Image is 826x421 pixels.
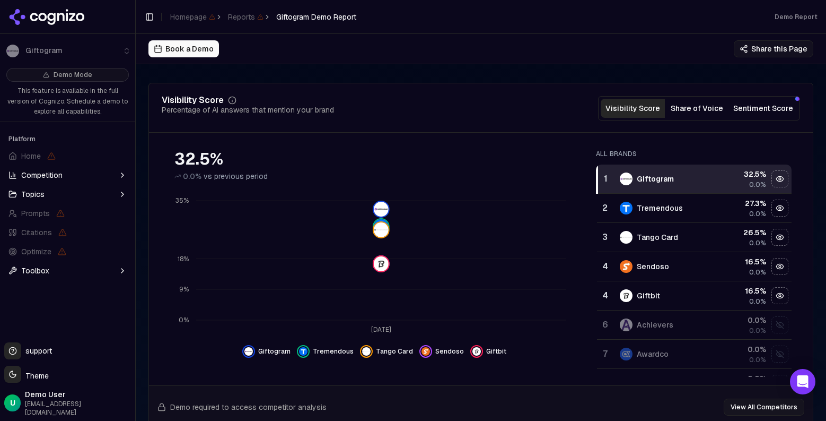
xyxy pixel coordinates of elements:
[228,12,263,22] span: Reports
[749,181,766,189] span: 0.0%
[749,327,766,335] span: 0.0%
[162,96,224,105] div: Visibility Score
[148,40,219,57] button: Book a Demo
[597,222,792,252] tr: 3tango cardTango Card26.5%0.0%Hide tango card data
[620,319,632,331] img: achievers
[178,254,189,263] tspan: 18%
[716,315,766,325] div: 0.0 %
[21,170,63,181] span: Competition
[4,186,131,203] button: Topics
[242,345,291,358] button: Hide giftogram data
[749,356,766,364] span: 0.0%
[601,202,610,214] div: 2
[637,261,669,272] div: Sendoso
[175,196,189,205] tspan: 35%
[597,281,792,310] tr: 4giftbitGiftbit16.5%0.0%Hide giftbit data
[775,13,818,21] div: Demo Report
[771,287,788,304] button: Hide giftbit data
[790,369,815,394] div: Open Intercom Messenger
[21,265,49,276] span: Toolbox
[637,174,674,184] div: Giftogram
[749,210,766,218] span: 0.0%
[716,286,766,296] div: 16.5 %
[620,202,632,214] img: tremendous
[601,231,610,244] div: 3
[470,345,506,358] button: Hide giftbit data
[637,320,673,330] div: Achievers
[297,345,354,358] button: Hide tremendous data
[371,325,391,334] tspan: [DATE]
[486,347,506,356] span: Giftbit
[601,289,610,302] div: 4
[597,193,792,222] tr: 2tremendousTremendous27.3%0.0%Hide tremendous data
[170,12,356,22] nav: breadcrumb
[601,260,610,273] div: 4
[21,346,52,356] span: support
[771,375,788,392] button: Show blackhawk network data
[749,239,766,247] span: 0.0%
[10,398,15,408] span: U
[4,262,131,279] button: Toolbox
[637,290,660,301] div: Giftbit
[162,105,334,115] div: Percentage of AI answers that mention your brand
[597,339,792,368] tr: 7awardcoAwardco0.0%0.0%Show awardco data
[602,173,610,185] div: 1
[771,200,788,217] button: Hide tremendous data
[54,71,92,79] span: Demo Mode
[601,99,665,118] button: Visibility Score
[771,346,788,363] button: Show awardco data
[724,399,804,416] button: View All Competitors
[620,260,632,273] img: sendoso
[596,150,792,158] div: All Brands
[362,347,371,356] img: tango card
[620,173,632,185] img: giftogram
[376,347,413,356] span: Tango Card
[21,151,41,161] span: Home
[771,229,788,246] button: Hide tango card data
[419,345,464,358] button: Hide sendoso data
[258,347,291,356] span: Giftogram
[597,165,792,194] tr: 1giftogramGiftogram32.5%0.0%Hide giftogram data
[179,285,189,294] tspan: 9%
[21,208,50,219] span: Prompts
[637,203,683,213] div: Tremendous
[665,99,729,118] button: Share of Voice
[21,246,51,257] span: Optimize
[716,227,766,238] div: 26.5 %
[25,400,131,417] span: [EMAIL_ADDRESS][DOMAIN_NAME]
[716,256,766,267] div: 16.5 %
[374,219,389,234] img: tremendous
[170,12,215,22] span: Homepage
[21,371,49,381] span: Theme
[244,347,253,356] img: giftogram
[620,289,632,302] img: giftbit
[716,373,766,384] div: 0.0 %
[749,268,766,277] span: 0.0%
[597,310,792,339] tr: 6achieversAchievers0.0%0.0%Show achievers data
[771,316,788,333] button: Show achievers data
[360,345,413,358] button: Hide tango card data
[374,222,389,237] img: tango card
[601,319,610,331] div: 6
[183,171,201,182] span: 0.0%
[620,231,632,244] img: tango card
[771,258,788,275] button: Hide sendoso data
[174,150,575,169] div: 32.5%
[204,171,268,182] span: vs previous period
[749,297,766,306] span: 0.0%
[4,167,131,184] button: Competition
[6,86,129,117] p: This feature is available in the full version of Cognizo. Schedule a demo to explore all capabili...
[21,189,45,200] span: Topics
[734,40,813,57] button: Share this Page
[597,252,792,281] tr: 4sendosoSendoso16.5%0.0%Hide sendoso data
[620,348,632,360] img: awardco
[276,12,356,22] span: Giftogram Demo Report
[421,347,430,356] img: sendoso
[25,389,131,400] span: Demo User
[4,131,131,148] div: Platform
[771,170,788,187] button: Hide giftogram data
[637,349,669,359] div: Awardco
[716,344,766,355] div: 0.0 %
[299,347,307,356] img: tremendous
[374,201,389,216] img: giftogram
